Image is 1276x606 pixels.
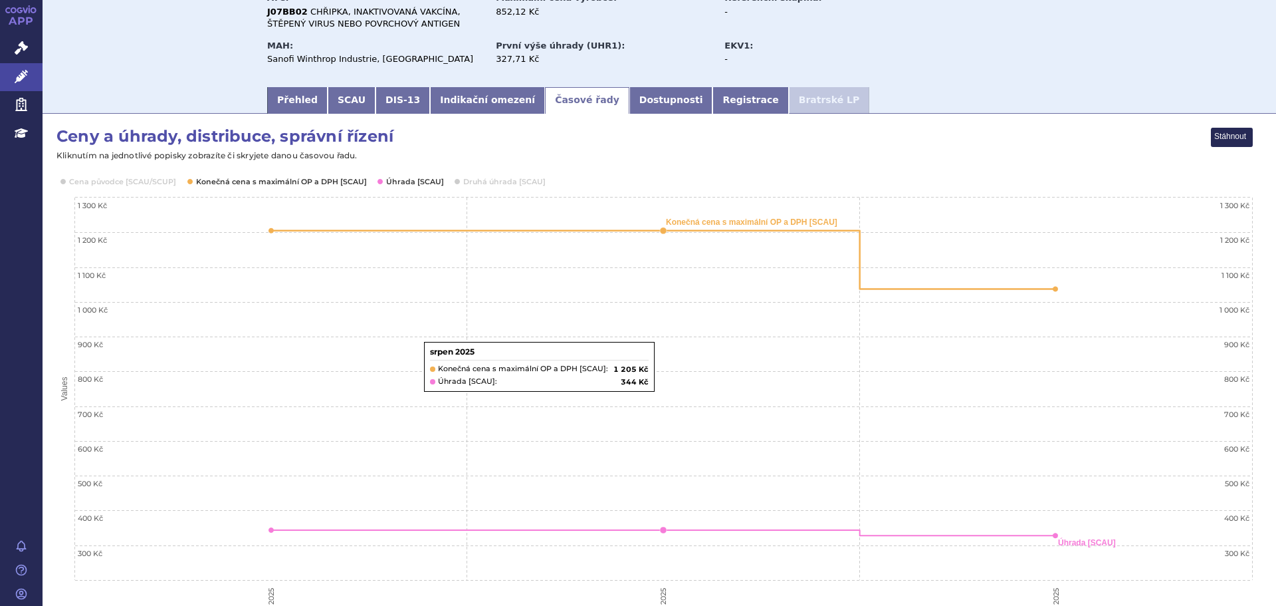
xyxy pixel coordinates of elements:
[196,176,364,187] button: Show Konečná cena s maximální OP a DPH [SCAU]
[386,176,441,187] button: Show Úhrada [SCAU]
[1224,340,1249,349] text: 900 Kč
[375,87,430,114] a: DIS-13
[268,527,1058,538] g: Úhrada [SCAU], line 3 of 4 with 3 data points. Y axis, Values.
[1053,533,1058,539] path: září 2025, 327.71. Úhrada [SCAU].
[78,549,102,558] text: 300 Kč
[1220,235,1249,245] text: 1 200 Kč
[78,410,103,419] text: 700 Kč
[1225,479,1249,488] text: 500 Kč
[1224,444,1249,454] text: 600 Kč
[545,87,629,114] a: Časové řady
[1053,287,1058,292] path: září 2025, 1,036.85. Konečná cena s maximální OP a DPH [SCAU].
[430,87,545,114] a: Indikační omezení
[1220,305,1249,315] text: 1 000 Kč
[660,527,667,533] path: srpen 2025, 343.62. Úhrada [SCAU].
[78,375,103,384] text: 800 Kč
[267,7,308,17] strong: J07BB02
[496,41,625,51] strong: První výše úhrady (UHR1):
[78,305,108,315] text: 1 000 Kč
[328,87,375,114] a: SCAU
[1224,375,1249,384] text: 800 Kč
[60,377,69,401] text: Values
[56,150,358,160] text: Kliknutím na jednotlivé popisky zobrazíte či skryjete danou časovou řadu.
[78,340,103,349] text: 900 Kč
[78,235,107,245] text: 1 200 Kč
[78,201,107,210] text: 1 300 Kč
[1220,201,1249,210] text: 1 300 Kč
[69,176,174,187] button: Show Cena původce [SCAU/SCUP]
[496,53,712,65] div: 327,71 Kč
[463,176,544,187] button: Show Druhá úhrada [SCAU]
[78,444,103,454] text: 600 Kč
[1222,271,1249,280] text: 1 100 Kč
[78,271,106,280] text: 1 100 Kč
[267,7,461,29] span: CHŘIPKA, INAKTIVOVANÁ VAKCÍNA, ŠTĚPENÝ VIRUS NEBO POVRCHOVÝ ANTIGEN
[629,87,713,114] a: Dostupnosti
[660,227,667,234] path: srpen 2025, 1,204.61. Konečná cena s maximální OP a DPH [SCAU].
[268,528,274,533] path: červenec 2025, 343.62. Úhrada [SCAU].
[724,41,753,51] strong: EKV1:
[1225,549,1249,558] text: 300 Kč
[496,6,712,18] div: 852,12 Kč
[1058,537,1116,547] text: Úhrada [SCAU]
[56,126,393,147] span: Ceny a úhrady, distribuce, správní řízení
[78,514,103,523] text: 400 Kč
[724,6,874,18] div: -
[78,479,102,488] text: 500 Kč
[666,218,837,227] text: Konečná cena s maximální OP a DPH [SCAU]
[267,53,483,65] div: Sanofi Winthrop Industrie, [GEOGRAPHIC_DATA]
[268,227,1058,292] g: Konečná cena s maximální OP a DPH [SCAU], line 2 of 4 with 3 data points. Y axis, Values.
[724,53,874,65] div: -
[1212,128,1253,147] button: View chart menu, Ceny a úhrady, distribuce, správní řízení
[267,41,293,51] strong: MAH:
[712,87,788,114] a: Registrace
[1224,410,1249,419] text: 700 Kč
[1224,514,1249,523] text: 400 Kč
[267,87,328,114] a: Přehled
[268,228,274,233] path: červenec 2025, 1,204.61. Konečná cena s maximální OP a DPH [SCAU].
